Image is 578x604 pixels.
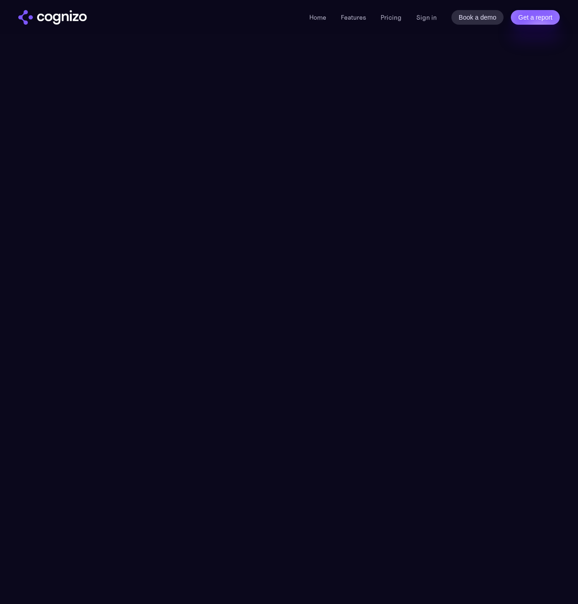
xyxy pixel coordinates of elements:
a: Sign in [416,12,437,23]
a: Book a demo [451,10,504,25]
a: home [18,10,87,25]
a: Features [341,13,366,21]
a: Home [309,13,326,21]
a: Get a report [511,10,560,25]
img: cognizo logo [18,10,87,25]
a: Pricing [381,13,402,21]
